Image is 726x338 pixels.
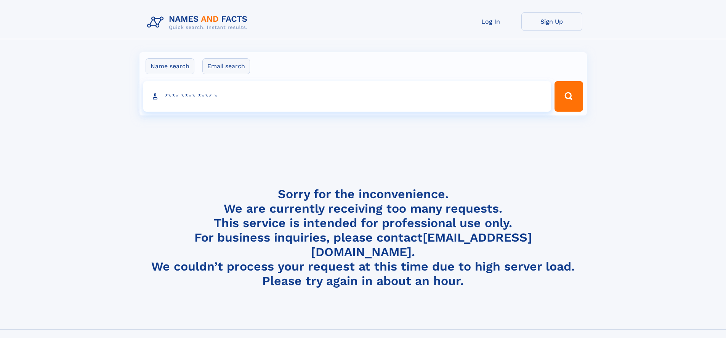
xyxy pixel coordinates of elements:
[146,58,194,74] label: Name search
[202,58,250,74] label: Email search
[521,12,582,31] a: Sign Up
[555,81,583,112] button: Search Button
[144,12,254,33] img: Logo Names and Facts
[144,187,582,288] h4: Sorry for the inconvenience. We are currently receiving too many requests. This service is intend...
[311,230,532,259] a: [EMAIL_ADDRESS][DOMAIN_NAME]
[143,81,551,112] input: search input
[460,12,521,31] a: Log In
